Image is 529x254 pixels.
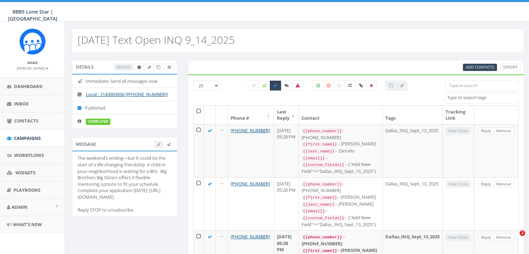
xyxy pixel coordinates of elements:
[383,177,443,231] td: Dallas_INQ_Sept_13_2025
[274,106,299,124] th: Last Reply: activate to sort column ascending
[494,181,514,188] a: Remove
[302,248,338,254] code: {{first_name}}
[463,64,497,71] a: Add Contacts
[344,80,356,91] label: Mixed
[302,141,379,148] div: - [PERSON_NAME]
[302,155,326,161] code: {{email}}
[17,65,48,71] a: [PERSON_NAME]
[302,141,338,148] code: {{first_name}}
[302,161,379,174] div: - {"Add New Field"=>"Dallas_INQ_Sept_13_2025"}
[323,80,334,91] label: Negative
[274,124,299,177] td: [DATE] 05:28 PM
[248,80,259,91] label: Pending
[14,187,40,193] span: Playbooks
[281,80,292,91] label: Replied
[355,80,367,91] label: Link Clicked
[15,169,35,176] span: Widgets
[78,155,172,213] div: The weekend’s ending—but it could be the start of a life-changing friendship. A child in your nei...
[445,80,519,91] input: Type to search
[14,152,44,158] span: Workflows
[302,214,379,228] div: - {"Add New Field"=>"Dallas_INQ_Sept_13_2025"}
[19,29,46,55] img: Rally_Corp_Icon.png
[494,127,514,135] a: Remove
[520,230,525,236] span: 2
[494,234,514,241] a: Remove
[231,233,270,240] a: [PHONE_NUMBER]
[14,83,43,89] span: Dashboard
[270,80,281,91] label: Delivered
[78,79,86,84] i: Immediate: Send all messages now
[302,215,346,221] code: {{custom_fields}}
[334,80,345,91] label: Neutral
[72,74,177,88] li: Immediate: Send all messages now
[302,194,379,201] div: - [PERSON_NAME]
[231,181,270,187] a: [PHONE_NUMBER]
[86,91,168,97] a: Local - 2143903936 [[PHONE_NUMBER]]
[157,64,160,70] span: Clone Campaign
[302,207,379,214] div: -
[505,230,522,247] iframe: Intercom live chat
[274,177,299,231] td: [DATE] 05:28 PM
[478,234,494,241] a: Reply
[78,106,85,110] i: Published
[466,64,494,70] span: Add Contacts
[443,106,474,124] th: Tracking Link
[383,124,443,177] td: Dallas_INQ_Sept_13_2025
[313,80,324,91] label: Positive
[72,60,177,74] div: Details
[14,118,38,124] span: Contacts
[302,234,343,240] code: {{phone_number}}
[302,233,379,247] div: - [PHONE_NUMBER]
[383,106,443,124] th: Tags
[292,80,304,91] label: Bounced
[78,34,235,46] h2: [DATE] Text Open INQ 9_14_2025
[258,80,270,91] label: Sending
[500,64,520,71] a: Export
[302,201,336,208] code: {{last_name}}
[302,162,346,168] code: {{custom_fields}}
[8,8,57,22] span: BBBS Lone Star | [GEOGRAPHIC_DATA]
[13,221,42,228] span: What's New
[302,148,379,154] div: - Zanudo
[302,181,379,194] div: - [PHONE_NUMBER]
[302,247,379,254] div: - [PERSON_NAME]
[302,128,343,134] code: {{phone_number}}
[168,64,171,70] span: View Campaign Delivery Statistics
[478,127,494,135] a: Reply
[231,127,270,134] a: [PHONE_NUMBER]
[27,60,38,65] small: Name
[302,181,343,188] code: {{phone_number}}
[137,64,141,70] span: Archive Campaign
[14,101,29,107] span: Inbox
[148,64,151,70] span: Edit Campaign Title
[466,64,494,70] span: CSV files only
[302,148,336,154] code: {{last_name}}
[302,127,379,141] div: - [PHONE_NUMBER]
[302,154,379,161] div: -
[366,80,377,91] label: Removed
[11,204,27,210] span: Admin
[72,137,177,151] div: Message
[14,135,41,141] span: Campaigns
[299,106,383,124] th: Contact
[72,101,177,115] li: Published
[167,142,171,147] span: Send Test Message
[478,181,494,188] a: Reply
[17,66,48,71] small: [PERSON_NAME]
[302,208,326,214] code: {{email}}
[447,95,518,101] textarea: Search
[302,195,338,201] code: {{first_name}}
[302,201,379,208] div: - [PERSON_NAME]
[86,119,110,125] label: completed
[228,106,274,124] th: Phone #: activate to sort column ascending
